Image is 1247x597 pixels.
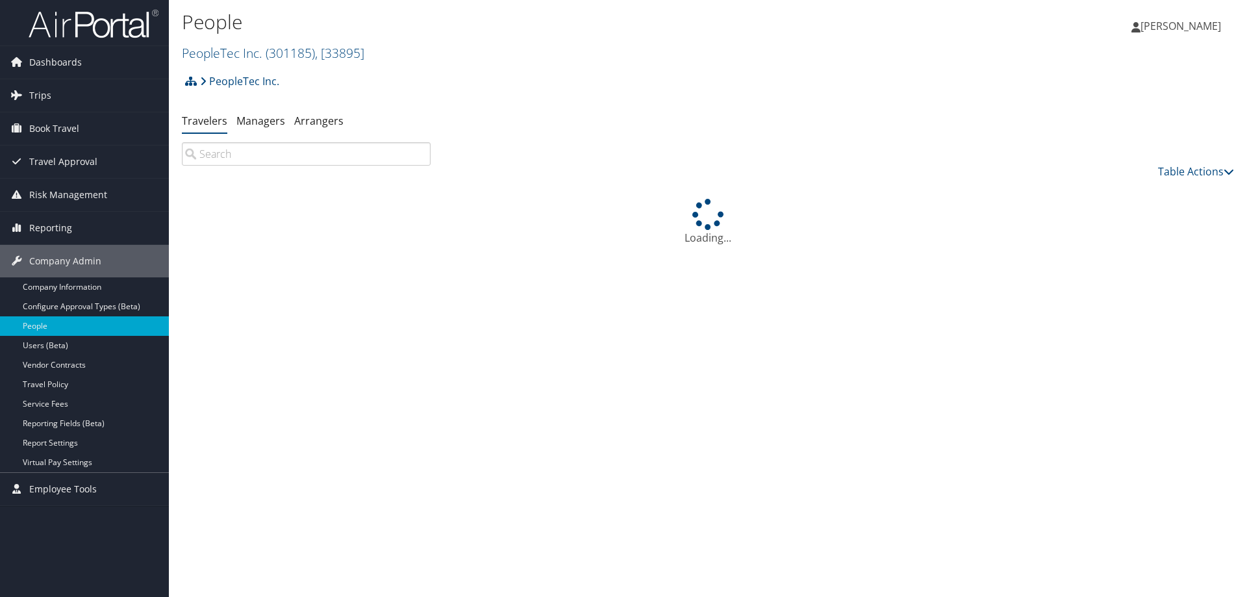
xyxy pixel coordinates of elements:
[29,8,158,39] img: airportal-logo.png
[29,146,97,178] span: Travel Approval
[29,245,101,277] span: Company Admin
[200,68,279,94] a: PeopleTec Inc.
[315,44,364,62] span: , [ 33895 ]
[29,179,107,211] span: Risk Management
[182,199,1234,246] div: Loading...
[182,44,364,62] a: PeopleTec Inc.
[29,112,79,145] span: Book Travel
[236,114,285,128] a: Managers
[294,114,344,128] a: Arrangers
[29,473,97,505] span: Employee Tools
[1140,19,1221,33] span: [PERSON_NAME]
[182,142,431,166] input: Search
[29,79,51,112] span: Trips
[182,8,883,36] h1: People
[1131,6,1234,45] a: [PERSON_NAME]
[29,212,72,244] span: Reporting
[266,44,315,62] span: ( 301185 )
[182,114,227,128] a: Travelers
[29,46,82,79] span: Dashboards
[1158,164,1234,179] a: Table Actions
